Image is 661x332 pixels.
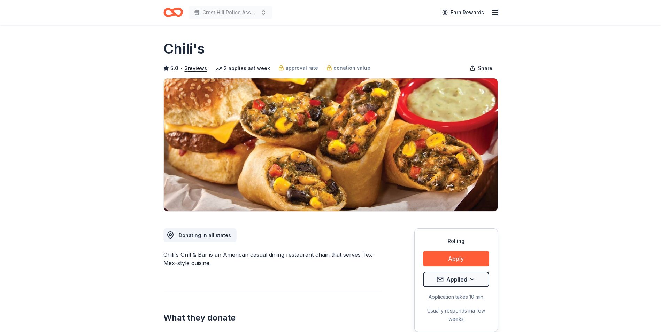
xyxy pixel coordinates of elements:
button: 3reviews [185,64,207,72]
div: Rolling [423,237,489,245]
button: Apply [423,251,489,266]
a: Home [163,4,183,21]
div: 2 applies last week [215,64,270,72]
div: Chili's Grill & Bar is an American casual dining restaurant chain that serves Tex-Mex-style cuisine. [163,251,381,267]
span: 5.0 [170,64,178,72]
span: Donating in all states [179,232,231,238]
a: donation value [326,64,370,72]
span: Applied [446,275,467,284]
button: Crest Hill Police Association 15th Annual Golf Outing Fundraiser [189,6,272,19]
span: approval rate [285,64,318,72]
button: Applied [423,272,489,287]
span: • [180,65,183,71]
span: Crest Hill Police Association 15th Annual Golf Outing Fundraiser [202,8,258,17]
span: Share [478,64,492,72]
div: Application takes 10 min [423,293,489,301]
a: approval rate [278,64,318,72]
h1: Chili's [163,39,205,58]
div: Usually responds in a few weeks [423,307,489,323]
button: Share [464,61,498,75]
img: Image for Chili's [164,78,498,211]
span: donation value [333,64,370,72]
a: Earn Rewards [438,6,488,19]
h2: What they donate [163,312,381,323]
